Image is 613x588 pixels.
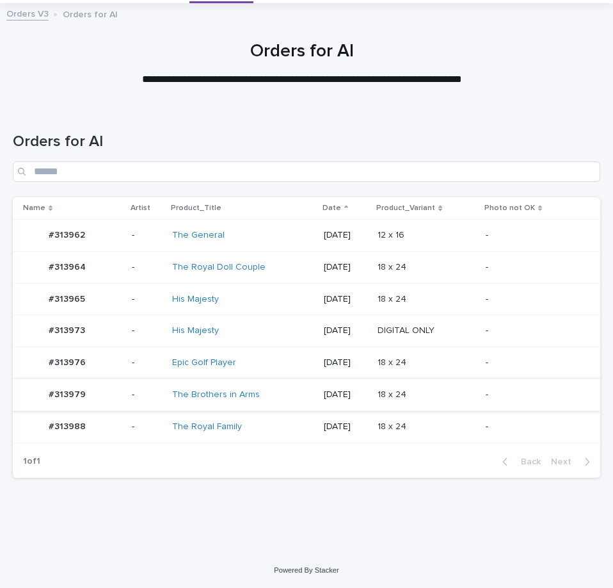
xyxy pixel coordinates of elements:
[6,6,49,20] a: Orders V3
[486,294,580,305] p: -
[486,262,580,273] p: -
[13,41,591,63] h1: Orders for AI
[324,357,368,368] p: [DATE]
[484,201,535,215] p: Photo not OK
[486,389,580,400] p: -
[171,201,221,215] p: Product_Title
[324,325,368,336] p: [DATE]
[23,201,45,215] p: Name
[49,387,88,400] p: #313979
[378,419,409,432] p: 18 x 24
[13,411,600,443] tr: #313988#313988 -The Royal Family [DATE]18 x 2418 x 24 -
[513,457,541,466] span: Back
[376,201,435,215] p: Product_Variant
[324,421,368,432] p: [DATE]
[324,230,368,241] p: [DATE]
[378,387,409,400] p: 18 x 24
[172,357,236,368] a: Epic Golf Player
[322,201,341,215] p: Date
[172,325,219,336] a: His Majesty
[49,323,88,336] p: #313973
[172,294,219,305] a: His Majesty
[13,161,600,182] input: Search
[132,230,162,241] p: -
[13,283,600,315] tr: #313965#313965 -His Majesty [DATE]18 x 2418 x 24 -
[132,294,162,305] p: -
[172,389,260,400] a: The Brothers in Arms
[551,457,579,466] span: Next
[49,227,88,241] p: #313962
[324,389,368,400] p: [DATE]
[492,456,546,468] button: Back
[546,456,600,468] button: Next
[13,446,51,477] p: 1 of 1
[132,262,162,273] p: -
[378,259,409,273] p: 18 x 24
[13,251,600,283] tr: #313964#313964 -The Royal Doll Couple [DATE]18 x 2418 x 24 -
[486,421,580,432] p: -
[49,355,88,368] p: #313976
[49,291,88,305] p: #313965
[172,262,266,273] a: The Royal Doll Couple
[172,421,242,432] a: The Royal Family
[486,325,580,336] p: -
[324,262,368,273] p: [DATE]
[132,357,162,368] p: -
[378,291,409,305] p: 18 x 24
[13,379,600,411] tr: #313979#313979 -The Brothers in Arms [DATE]18 x 2418 x 24 -
[13,347,600,379] tr: #313976#313976 -Epic Golf Player [DATE]18 x 2418 x 24 -
[378,227,407,241] p: 12 x 16
[486,230,580,241] p: -
[49,259,88,273] p: #313964
[132,325,162,336] p: -
[324,294,368,305] p: [DATE]
[172,230,225,241] a: The General
[13,315,600,347] tr: #313973#313973 -His Majesty [DATE]DIGITAL ONLYDIGITAL ONLY -
[378,323,437,336] p: DIGITAL ONLY
[13,133,600,151] h1: Orders for AI
[63,6,118,20] p: Orders for AI
[486,357,580,368] p: -
[132,421,162,432] p: -
[49,419,88,432] p: #313988
[132,389,162,400] p: -
[378,355,409,368] p: 18 x 24
[13,219,600,251] tr: #313962#313962 -The General [DATE]12 x 1612 x 16 -
[274,566,338,574] a: Powered By Stacker
[131,201,150,215] p: Artist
